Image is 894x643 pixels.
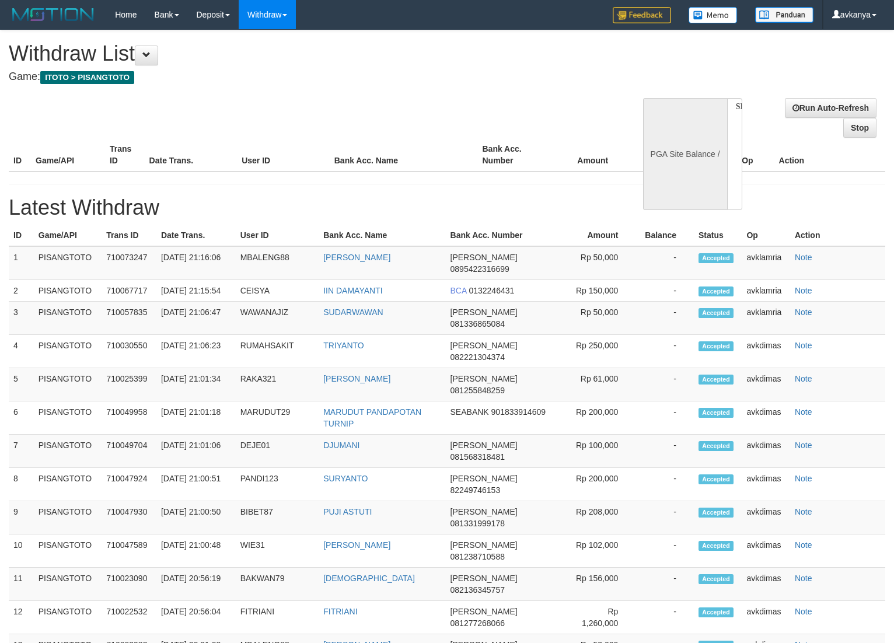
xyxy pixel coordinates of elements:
span: Accepted [699,308,734,318]
th: Action [774,138,885,172]
span: Accepted [699,441,734,451]
th: Op [737,138,774,172]
a: IIN DAMAYANTI [323,286,382,295]
span: [PERSON_NAME] [451,374,518,383]
td: PISANGTOTO [34,401,102,435]
td: PISANGTOTO [34,435,102,468]
span: Accepted [699,474,734,484]
td: Rp 156,000 [567,568,635,601]
td: PISANGTOTO [34,501,102,534]
span: Accepted [699,253,734,263]
td: [DATE] 21:15:54 [156,280,236,302]
th: Op [742,225,790,246]
td: - [635,368,694,401]
td: 3 [9,302,34,335]
span: [PERSON_NAME] [451,607,518,616]
span: 0895422316699 [451,264,509,274]
td: 710049704 [102,435,156,468]
span: Accepted [699,541,734,551]
td: 710049958 [102,401,156,435]
a: [PERSON_NAME] [323,374,390,383]
td: - [635,246,694,280]
td: [DATE] 21:00:51 [156,468,236,501]
td: [DATE] 21:16:06 [156,246,236,280]
span: Accepted [699,508,734,518]
a: Note [795,441,812,450]
td: PISANGTOTO [34,601,102,634]
td: avkdimas [742,501,790,534]
td: 8 [9,468,34,501]
td: Rp 50,000 [567,302,635,335]
a: Note [795,540,812,550]
th: Balance [635,225,694,246]
span: ITOTO > PISANGTOTO [40,71,134,84]
a: PUJI ASTUTI [323,507,372,516]
td: 710067717 [102,280,156,302]
span: Accepted [699,375,734,385]
td: FITRIANI [236,601,319,634]
td: [DATE] 20:56:19 [156,568,236,601]
td: - [635,335,694,368]
span: 081336865084 [451,319,505,329]
span: [PERSON_NAME] [451,441,518,450]
span: [PERSON_NAME] [451,474,518,483]
td: [DATE] 20:56:04 [156,601,236,634]
span: 82249746153 [451,485,501,495]
div: PGA Site Balance / [643,98,727,210]
span: BCA [451,286,467,295]
td: - [635,534,694,568]
td: Rp 250,000 [567,335,635,368]
td: Rp 200,000 [567,401,635,435]
td: MBALENG88 [236,246,319,280]
td: [DATE] 21:00:48 [156,534,236,568]
th: Game/API [34,225,102,246]
a: Note [795,574,812,583]
a: DJUMANI [323,441,359,450]
span: SEABANK [451,407,489,417]
td: Rp 50,000 [567,246,635,280]
td: CEISYA [236,280,319,302]
td: avklamria [742,280,790,302]
a: Note [795,474,812,483]
span: 082136345757 [451,585,505,595]
td: avkdimas [742,335,790,368]
span: 081277268066 [451,618,505,628]
td: 4 [9,335,34,368]
th: Date Trans. [145,138,238,172]
td: - [635,501,694,534]
img: MOTION_logo.png [9,6,97,23]
td: avkdimas [742,368,790,401]
td: 710030550 [102,335,156,368]
td: [DATE] 21:06:23 [156,335,236,368]
td: avklamria [742,302,790,335]
span: 081331999178 [451,519,505,528]
td: 10 [9,534,34,568]
td: 12 [9,601,34,634]
th: Bank Acc. Name [330,138,478,172]
td: PISANGTOTO [34,246,102,280]
td: [DATE] 21:00:50 [156,501,236,534]
td: - [635,601,694,634]
span: 0132246431 [469,286,514,295]
span: [PERSON_NAME] [451,574,518,583]
span: Accepted [699,607,734,617]
td: - [635,401,694,435]
td: Rp 150,000 [567,280,635,302]
img: Button%20Memo.svg [689,7,738,23]
td: 5 [9,368,34,401]
span: Accepted [699,574,734,584]
td: 7 [9,435,34,468]
td: RAKA321 [236,368,319,401]
span: 081238710588 [451,552,505,561]
span: 081255848259 [451,386,505,395]
th: Trans ID [105,138,145,172]
td: BAKWAN79 [236,568,319,601]
a: Note [795,341,812,350]
th: ID [9,225,34,246]
td: Rp 100,000 [567,435,635,468]
td: PISANGTOTO [34,302,102,335]
th: Amount [551,138,626,172]
a: [PERSON_NAME] [323,253,390,262]
td: RUMAHSAKIT [236,335,319,368]
td: 710023090 [102,568,156,601]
